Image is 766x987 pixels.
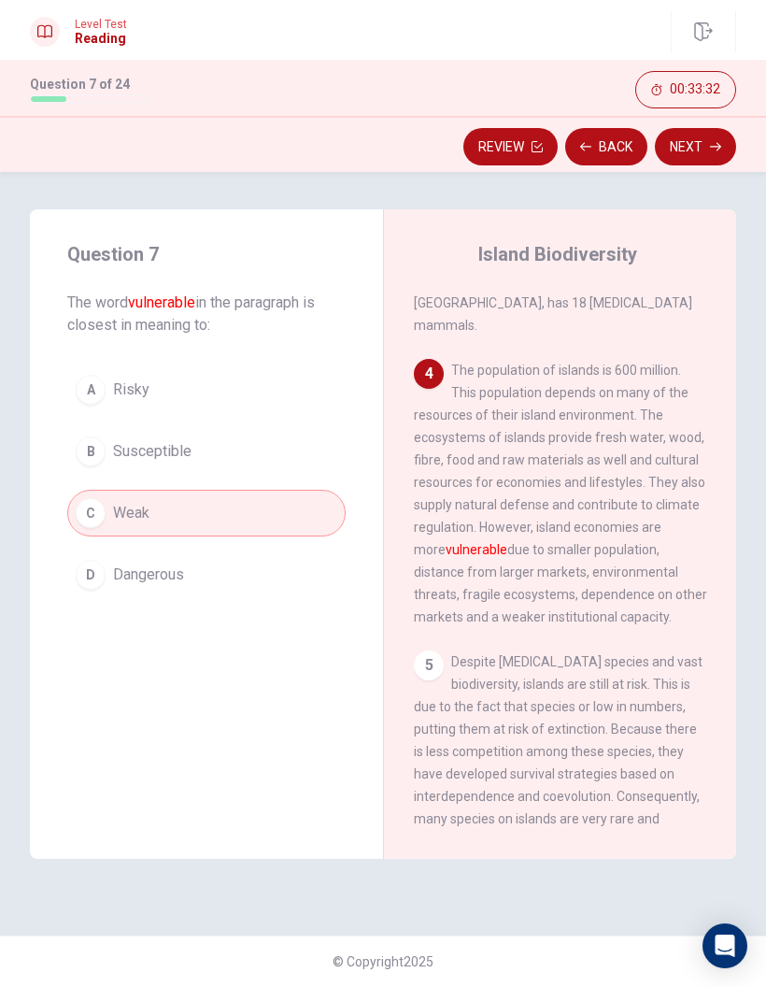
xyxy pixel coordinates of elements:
span: © Copyright 2025 [333,954,433,969]
button: DDangerous [67,551,346,598]
div: C [76,498,106,528]
h1: Question 7 of 24 [30,77,149,92]
h4: Question 7 [67,239,346,269]
div: B [76,436,106,466]
div: D [76,560,106,590]
span: The population of islands is 600 million. This population depends on many of the resources of the... [414,363,707,624]
button: BSusceptible [67,428,346,475]
h1: Reading [75,31,127,46]
button: Back [565,128,647,165]
div: Open Intercom Messenger [702,923,747,968]
button: ARisky [67,366,346,413]
span: Dangerous [113,564,184,586]
span: Risky [113,379,149,401]
button: Next [655,128,736,165]
div: 4 [414,359,444,389]
font: vulnerable [446,542,507,557]
span: Level Test [75,18,127,31]
span: Susceptible [113,440,191,463]
span: 00:33:32 [670,82,720,97]
h4: Island Biodiversity [478,239,637,269]
span: Weak [113,502,149,524]
div: 5 [414,651,444,680]
font: vulnerable [128,293,195,311]
button: 00:33:32 [635,71,736,108]
span: Despite [MEDICAL_DATA] species and vast biodiversity, islands are still at risk. This is due to t... [414,654,702,894]
span: The word in the paragraph is closest in meaning to: [67,292,346,336]
div: A [76,375,106,405]
button: CWeak [67,490,346,536]
button: Review [463,128,558,165]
